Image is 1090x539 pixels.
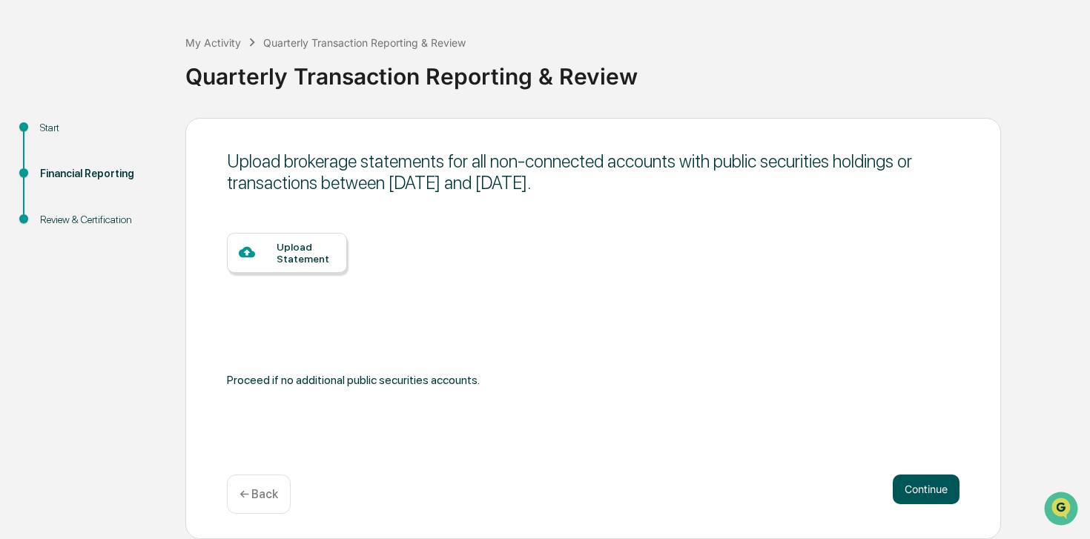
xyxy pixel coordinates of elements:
span: Preclearance [30,187,96,202]
div: 🔎 [15,216,27,228]
div: Start [40,120,162,136]
img: 1746055101610-c473b297-6a78-478c-a979-82029cc54cd1 [15,113,42,140]
button: Start new chat [252,118,270,136]
a: 🖐️Preclearance [9,181,102,208]
div: Upload brokerage statements for all non-connected accounts with public securities holdings or tra... [227,151,959,194]
span: Pylon [148,251,179,262]
p: ← Back [240,487,278,501]
div: Proceed if no additional public securities accounts. [227,369,959,391]
a: 🗄️Attestations [102,181,190,208]
p: How can we help? [15,31,270,55]
div: Start new chat [50,113,243,128]
div: We're available if you need us! [50,128,188,140]
div: Upload Statement [277,241,335,265]
div: 🖐️ [15,188,27,200]
button: Continue [893,474,959,504]
iframe: Open customer support [1043,490,1083,530]
div: Review & Certification [40,212,162,228]
a: 🔎Data Lookup [9,209,99,236]
span: Data Lookup [30,215,93,230]
div: 🗄️ [108,188,119,200]
div: Financial Reporting [40,166,162,182]
div: Quarterly Transaction Reporting & Review [185,51,1083,90]
a: Powered byPylon [105,251,179,262]
span: Attestations [122,187,184,202]
div: Quarterly Transaction Reporting & Review [263,36,466,49]
div: My Activity [185,36,241,49]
